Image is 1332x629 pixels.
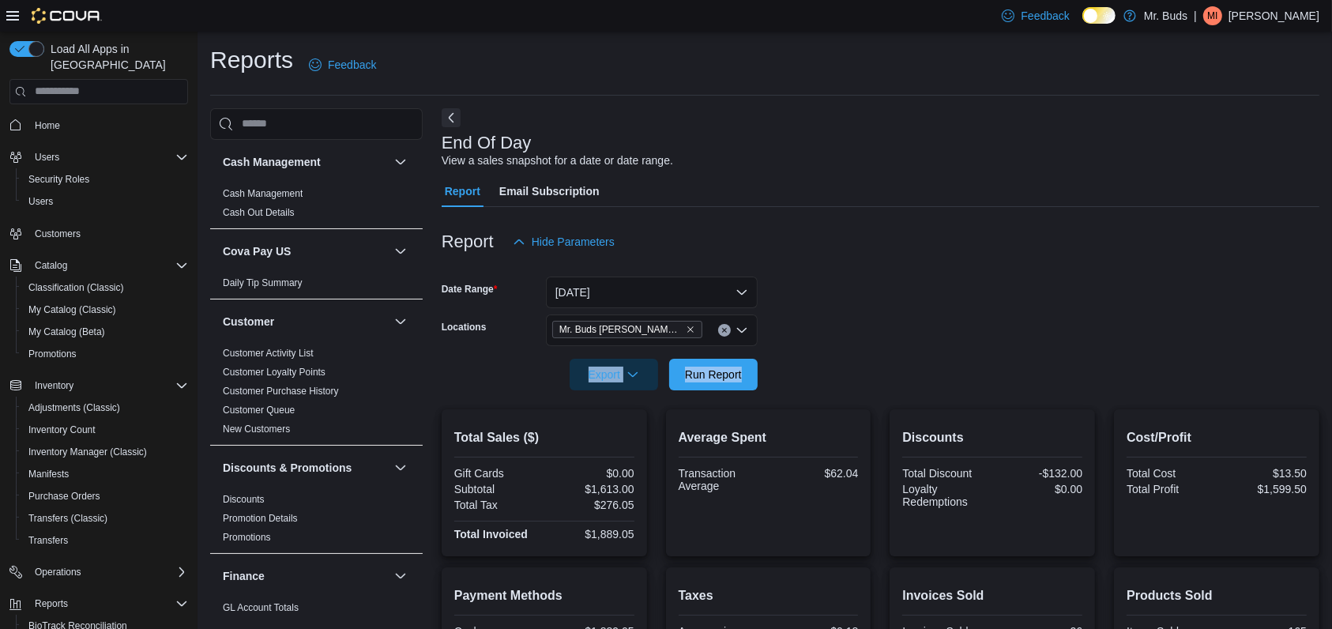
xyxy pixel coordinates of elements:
button: Customer [223,314,388,330]
span: Reports [28,594,188,613]
span: Mr. Buds Norris St [552,321,702,338]
div: -$132.00 [995,467,1082,480]
div: Mike Issa [1203,6,1222,25]
strong: Total Invoiced [454,528,528,540]
span: Report [445,175,480,207]
span: Customer Loyalty Points [223,366,325,379]
h2: Total Sales ($) [454,428,634,447]
h3: Report [442,232,494,251]
h2: Products Sold [1127,586,1307,605]
a: Promotions [22,345,83,363]
label: Locations [442,321,487,333]
h2: Average Spent [679,428,859,447]
a: Users [22,192,59,211]
span: Customers [35,228,81,240]
a: Customer Loyalty Points [223,367,325,378]
div: $0.00 [995,483,1082,495]
span: Manifests [28,468,69,480]
span: Export [579,359,649,390]
a: Cash Management [223,188,303,199]
button: Cash Management [223,154,388,170]
a: Promotions [223,532,271,543]
span: Inventory Count [28,424,96,436]
button: Hide Parameters [506,226,621,258]
span: Daily Tip Summary [223,277,303,289]
span: My Catalog (Beta) [22,322,188,341]
button: Operations [28,563,88,582]
button: Inventory [3,375,194,397]
h1: Reports [210,44,293,76]
span: Feedback [328,57,376,73]
button: Transfers [16,529,194,552]
span: Mr. Buds [PERSON_NAME] St [559,322,683,337]
button: Clear input [718,324,731,337]
h3: Discounts & Promotions [223,460,352,476]
a: Adjustments (Classic) [22,398,126,417]
button: Discounts & Promotions [391,458,410,477]
span: Classification (Classic) [22,278,188,297]
h3: Finance [223,568,265,584]
span: Home [35,119,60,132]
button: Inventory Manager (Classic) [16,441,194,463]
a: GL Account Totals [223,602,299,613]
span: Security Roles [22,170,188,189]
button: Classification (Classic) [16,277,194,299]
span: Catalog [35,259,67,272]
div: $1,889.05 [547,528,634,540]
span: My Catalog (Classic) [22,300,188,319]
span: Users [28,195,53,208]
p: | [1194,6,1197,25]
a: Daily Tip Summary [223,277,303,288]
span: My Catalog (Classic) [28,303,116,316]
div: Transaction Average [679,467,766,492]
a: My Catalog (Classic) [22,300,122,319]
h3: Customer [223,314,274,330]
h2: Invoices Sold [902,586,1082,605]
div: $1,613.00 [547,483,634,495]
img: Cova [32,8,102,24]
div: Cova Pay US [210,273,423,299]
button: Security Roles [16,168,194,190]
span: MI [1207,6,1217,25]
span: Promotions [28,348,77,360]
span: Transfers (Classic) [28,512,107,525]
button: Cash Management [391,153,410,171]
button: Purchase Orders [16,485,194,507]
a: Classification (Classic) [22,278,130,297]
button: Home [3,114,194,137]
div: Total Tax [454,499,541,511]
input: Dark Mode [1082,7,1116,24]
h3: Cash Management [223,154,321,170]
div: Loyalty Redemptions [902,483,989,508]
div: $13.50 [1220,467,1307,480]
span: Promotions [223,531,271,544]
div: View a sales snapshot for a date or date range. [442,153,673,169]
button: Cova Pay US [223,243,388,259]
button: Catalog [28,256,73,275]
button: Manifests [16,463,194,485]
button: Adjustments (Classic) [16,397,194,419]
button: Users [28,148,66,167]
a: Customer Activity List [223,348,314,359]
h2: Discounts [902,428,1082,447]
button: Users [3,146,194,168]
button: Catalog [3,254,194,277]
span: Transfers [22,531,188,550]
div: $0.00 [547,467,634,480]
span: Inventory [28,376,188,395]
button: Finance [391,567,410,586]
button: My Catalog (Beta) [16,321,194,343]
a: Feedback [303,49,382,81]
span: GL Account Totals [223,601,299,614]
button: Reports [28,594,74,613]
span: Operations [28,563,188,582]
span: Home [28,115,188,135]
span: Users [35,151,59,164]
span: Classification (Classic) [28,281,124,294]
button: [DATE] [546,277,758,308]
button: Discounts & Promotions [223,460,388,476]
div: Total Discount [902,467,989,480]
button: My Catalog (Classic) [16,299,194,321]
span: Purchase Orders [22,487,188,506]
a: Transfers (Classic) [22,509,114,528]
